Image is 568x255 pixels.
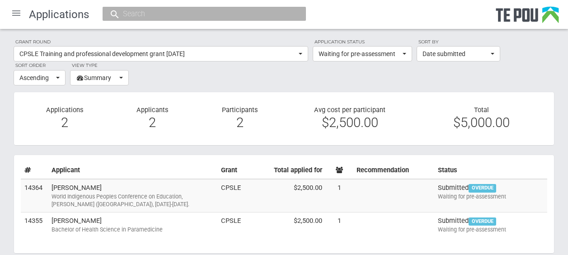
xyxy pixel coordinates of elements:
th: Grant [217,162,244,179]
label: Sort order [14,61,66,70]
td: [PERSON_NAME] [48,179,217,212]
td: 14364 [21,179,48,212]
button: Summary [70,70,129,85]
td: CPSLE [217,179,244,212]
button: Ascending [14,70,66,85]
div: Bachelor of Health Science in Paramedicine [52,226,214,234]
div: $5,000.00 [422,118,540,127]
td: Submitted [434,212,547,237]
span: OVERDUE [469,217,496,226]
th: Recommendation [353,162,434,179]
div: Avg cost per participant [284,106,415,132]
span: CPSLE Training and professional development grant [DATE] [19,49,296,58]
label: View type [70,61,129,70]
span: Summary [76,73,117,82]
div: Waiting for pre-assessment [438,226,544,234]
button: CPSLE Training and professional development grant [DATE] [14,46,308,61]
td: $2,500.00 [244,212,326,237]
span: Ascending [19,73,54,82]
div: World Indigenous Peoples Conference on Education, [PERSON_NAME] ([GEOGRAPHIC_DATA]), [DATE]-[DATE]. [52,193,214,209]
td: Submitted [434,179,547,212]
span: Date submitted [422,49,488,58]
div: 2 [203,118,277,127]
td: [PERSON_NAME] [48,212,217,237]
div: Participants [196,106,284,132]
td: 1 [326,179,353,212]
span: OVERDUE [469,184,496,192]
td: CPSLE [217,212,244,237]
div: Waiting for pre-assessment [438,193,544,201]
div: Total [416,106,547,127]
label: Sort by [417,38,500,46]
div: Applicants [108,106,196,132]
label: Grant round [14,38,308,46]
div: Applications [21,106,108,132]
th: Total applied for [244,162,326,179]
div: 2 [115,118,189,127]
td: 14355 [21,212,48,237]
td: $2,500.00 [244,179,326,212]
td: 1 [326,212,353,237]
label: Application status [313,38,412,46]
div: 2 [28,118,102,127]
button: Waiting for pre-assessment [313,46,412,61]
div: $2,500.00 [291,118,408,127]
span: Waiting for pre-assessment [319,49,400,58]
th: Applicant [48,162,217,179]
button: Date submitted [417,46,500,61]
input: Search [120,9,279,19]
th: Status [434,162,547,179]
